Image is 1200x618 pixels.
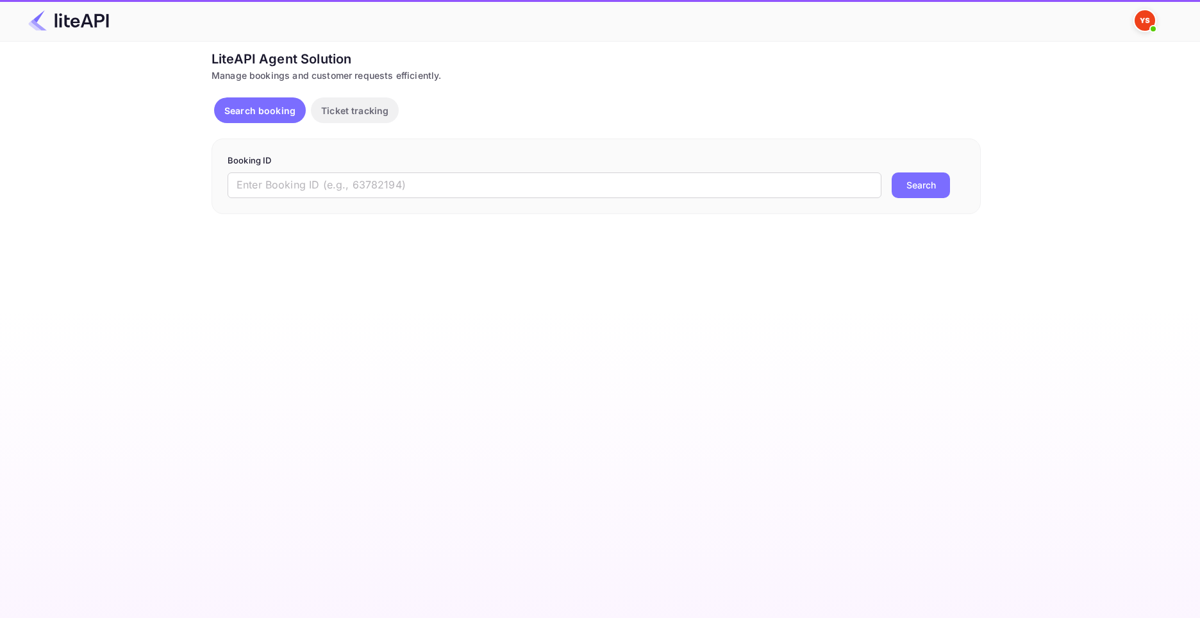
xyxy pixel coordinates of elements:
p: Booking ID [228,154,965,167]
div: LiteAPI Agent Solution [212,49,981,69]
img: LiteAPI Logo [28,10,109,31]
input: Enter Booking ID (e.g., 63782194) [228,172,881,198]
p: Ticket tracking [321,104,388,117]
p: Search booking [224,104,296,117]
img: Yandex Support [1135,10,1155,31]
div: Manage bookings and customer requests efficiently. [212,69,981,82]
button: Search [892,172,950,198]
